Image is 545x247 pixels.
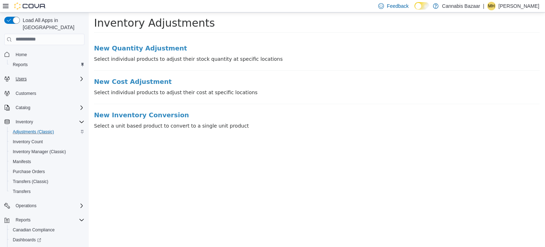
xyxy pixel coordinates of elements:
span: Manifests [10,157,84,166]
button: Reports [7,60,87,70]
img: Cova [14,2,46,10]
button: Home [1,49,87,60]
p: Select a unit based product to convert to a single unit product [5,110,451,117]
button: Reports [1,215,87,225]
button: Customers [1,88,87,98]
span: Canadian Compliance [10,226,84,234]
button: Transfers [7,187,87,197]
a: New Quantity Adjustment [5,32,451,39]
span: Catalog [16,105,30,111]
button: Canadian Compliance [7,225,87,235]
span: Inventory [16,119,33,125]
span: Manifests [13,159,31,165]
span: Load All Apps in [GEOGRAPHIC_DATA] [20,17,84,31]
span: Reports [13,216,84,224]
span: Adjustments (Classic) [10,128,84,136]
span: Inventory Adjustments [5,4,126,17]
a: Transfers (Classic) [10,177,51,186]
a: Purchase Orders [10,167,48,176]
span: Purchase Orders [13,169,45,174]
span: Catalog [13,103,84,112]
span: Inventory Manager (Classic) [10,147,84,156]
p: [PERSON_NAME] [499,2,539,10]
span: Inventory Count [10,138,84,146]
span: Home [13,50,84,59]
span: Inventory [13,118,84,126]
button: Operations [1,201,87,211]
button: Inventory [13,118,36,126]
span: Reports [13,62,28,68]
button: Adjustments (Classic) [7,127,87,137]
button: Operations [13,202,39,210]
span: Inventory Manager (Classic) [13,149,66,155]
p: Cannabis Bazaar [442,2,480,10]
span: Users [16,76,27,82]
a: Home [13,50,30,59]
span: Purchase Orders [10,167,84,176]
button: Catalog [1,103,87,113]
a: New Cost Adjustment [5,66,451,73]
a: Transfers [10,187,33,196]
span: Transfers (Classic) [13,179,48,184]
span: Transfers [10,187,84,196]
input: Dark Mode [414,2,429,10]
a: Dashboards [7,235,87,245]
button: Manifests [7,157,87,167]
span: Customers [13,89,84,98]
span: Dashboards [13,237,41,243]
span: Operations [16,203,37,209]
p: Select individual products to adjust their cost at specific locations [5,76,451,84]
button: Inventory Manager (Classic) [7,147,87,157]
a: Manifests [10,157,34,166]
button: Transfers (Classic) [7,177,87,187]
p: Select individual products to adjust their stock quantity at specific locations [5,43,451,50]
a: Canadian Compliance [10,226,57,234]
span: Transfers [13,189,31,194]
div: Morgan Harrison [487,2,496,10]
span: Transfers (Classic) [10,177,84,186]
button: Catalog [13,103,33,112]
span: Adjustments (Classic) [13,129,54,135]
button: Users [1,74,87,84]
button: Users [13,75,29,83]
span: Users [13,75,84,83]
a: Dashboards [10,236,44,244]
span: MH [488,2,495,10]
p: | [483,2,484,10]
span: Reports [16,217,31,223]
span: Operations [13,202,84,210]
a: Customers [13,89,39,98]
button: Purchase Orders [7,167,87,177]
a: Inventory Count [10,138,46,146]
a: Inventory Manager (Classic) [10,147,69,156]
span: Reports [10,60,84,69]
a: Reports [10,60,31,69]
button: Inventory [1,117,87,127]
span: Canadian Compliance [13,227,55,233]
a: Adjustments (Classic) [10,128,57,136]
span: Feedback [387,2,408,10]
button: Inventory Count [7,137,87,147]
span: Customers [16,91,36,96]
span: Home [16,52,27,58]
button: Reports [13,216,33,224]
span: Dashboards [10,236,84,244]
span: Inventory Count [13,139,43,145]
a: New Inventory Conversion [5,99,451,106]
